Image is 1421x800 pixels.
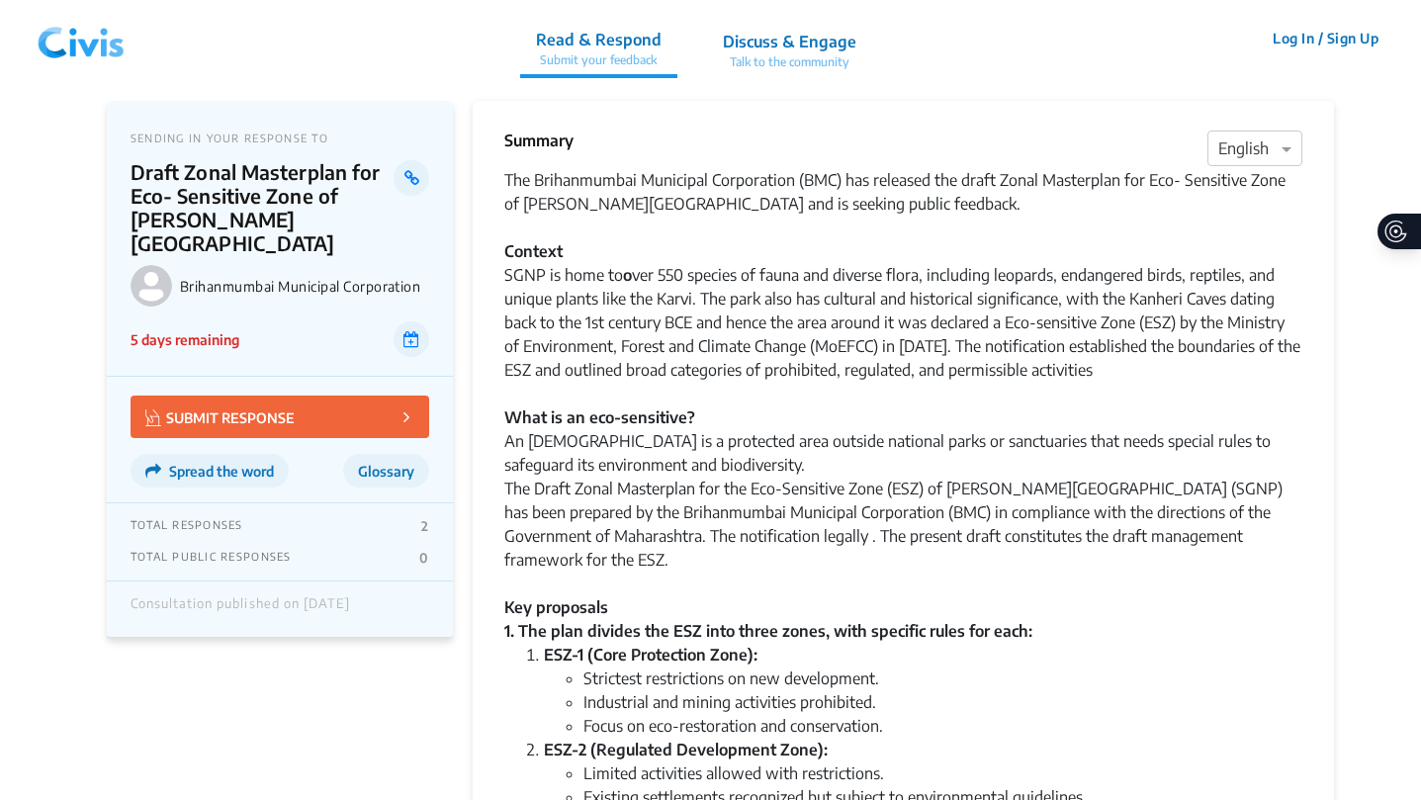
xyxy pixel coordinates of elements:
p: TOTAL RESPONSES [131,518,243,534]
p: Summary [504,129,574,152]
p: Submit your feedback [536,51,662,69]
span: Glossary [358,463,414,480]
p: 0 [419,550,428,566]
strong: Context [504,241,563,261]
p: SENDING IN YOUR RESPONSE TO [131,132,429,144]
strong: Key proposals 1. The plan divides the ESZ into three zones, with specific rules for each: [504,597,1032,641]
img: Brihanmumbai Municipal Corporation logo [131,265,172,307]
p: 5 days remaining [131,329,239,350]
p: Read & Respond [536,28,662,51]
strong: o [623,265,632,285]
div: Consultation published on [DATE] [131,596,350,622]
button: Log In / Sign Up [1260,23,1391,53]
p: Draft Zonal Masterplan for Eco- Sensitive Zone of [PERSON_NAME][GEOGRAPHIC_DATA] [131,160,395,255]
p: TOTAL PUBLIC RESPONSES [131,550,292,566]
strong: ESZ-2 (Regulated Development Zone): [544,740,828,759]
span: Spread the word [169,463,274,480]
p: SUBMIT RESPONSE [145,405,295,428]
p: Discuss & Engage [723,30,856,53]
li: Strictest restrictions on new development. [583,667,1302,690]
button: Spread the word [131,454,289,488]
li: Industrial and mining activities prohibited. [583,690,1302,714]
div: SGNP is home to ver 550 species of fauna and diverse flora, including leopards, endangered birds,... [504,263,1302,643]
button: SUBMIT RESPONSE [131,396,429,438]
img: Vector.jpg [145,409,161,426]
li: Limited activities allowed with restrictions. [583,761,1302,785]
button: Glossary [343,454,429,488]
div: The Brihanmumbai Municipal Corporation (BMC) has released the draft Zonal Masterplan for Eco- Sen... [504,168,1302,263]
img: navlogo.png [30,9,133,68]
p: Brihanmumbai Municipal Corporation [180,278,429,295]
strong: What is an eco-sensitive? [504,407,695,427]
strong: ESZ-1 (Core Protection Zone): [544,645,757,665]
li: Focus on eco-restoration and conservation. [583,714,1302,738]
p: 2 [421,518,428,534]
p: Talk to the community [723,53,856,71]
